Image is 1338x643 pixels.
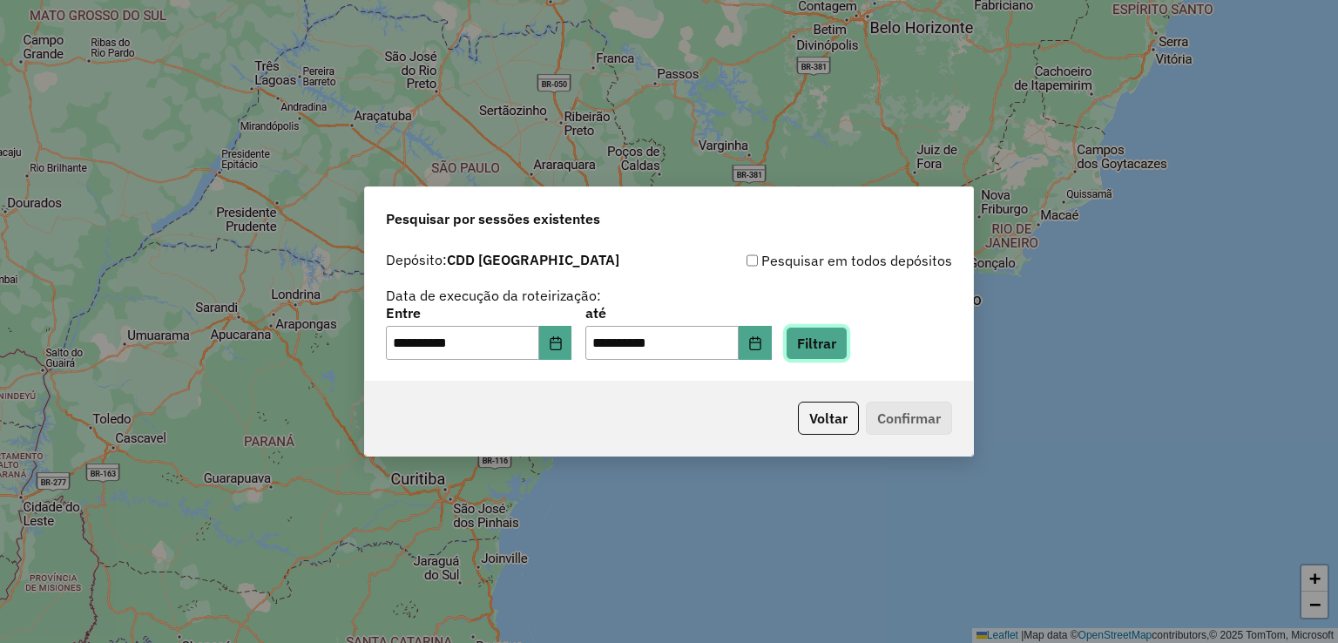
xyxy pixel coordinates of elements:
[798,402,859,435] button: Voltar
[386,249,619,270] label: Depósito:
[386,285,601,306] label: Data de execução da roteirização:
[539,326,572,361] button: Choose Date
[386,208,600,229] span: Pesquisar por sessões existentes
[447,251,619,268] strong: CDD [GEOGRAPHIC_DATA]
[386,302,571,323] label: Entre
[739,326,772,361] button: Choose Date
[585,302,771,323] label: até
[669,250,952,271] div: Pesquisar em todos depósitos
[786,327,848,360] button: Filtrar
